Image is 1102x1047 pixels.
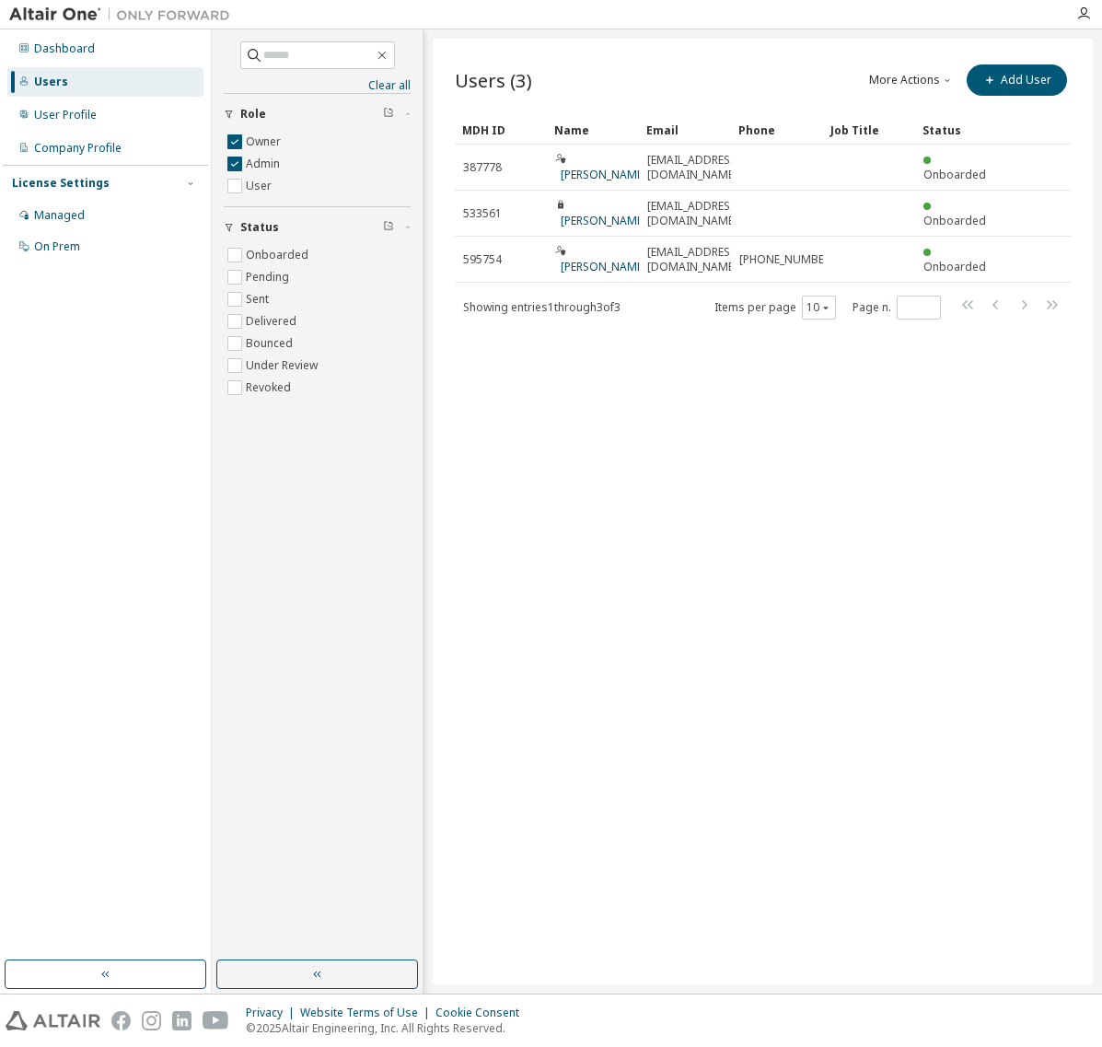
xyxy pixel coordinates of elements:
span: [EMAIL_ADDRESS][DOMAIN_NAME] [647,199,740,228]
button: Role [224,94,411,134]
img: facebook.svg [111,1011,131,1030]
div: On Prem [34,239,80,254]
span: [PHONE_NUMBER] [739,252,834,267]
a: [PERSON_NAME] [561,213,646,228]
span: Page n. [853,296,941,320]
label: Onboarded [246,244,312,266]
span: Role [240,107,266,122]
p: © 2025 Altair Engineering, Inc. All Rights Reserved. [246,1020,530,1036]
span: Onboarded [923,167,986,182]
label: Owner [246,131,284,153]
img: instagram.svg [142,1011,161,1030]
button: Add User [967,64,1067,96]
span: Users (3) [455,67,532,93]
div: Website Terms of Use [300,1006,435,1020]
div: Name [554,115,632,145]
button: More Actions [867,64,956,96]
a: Clear all [224,78,411,93]
label: Sent [246,288,273,310]
span: Items per page [714,296,836,320]
img: linkedin.svg [172,1011,191,1030]
img: youtube.svg [203,1011,229,1030]
label: Pending [246,266,293,288]
div: Company Profile [34,141,122,156]
span: [EMAIL_ADDRESS][DOMAIN_NAME] [647,153,740,182]
span: Clear filter [383,107,394,122]
button: Status [224,207,411,248]
img: Altair One [9,6,239,24]
span: 533561 [463,206,502,221]
label: Delivered [246,310,300,332]
a: [PERSON_NAME] [561,259,646,274]
div: Phone [738,115,816,145]
span: 387778 [463,160,502,175]
span: Clear filter [383,220,394,235]
div: Privacy [246,1006,300,1020]
a: [PERSON_NAME] [561,167,646,182]
img: altair_logo.svg [6,1011,100,1030]
span: Status [240,220,279,235]
div: Managed [34,208,85,223]
span: Onboarded [923,259,986,274]
div: Job Title [830,115,908,145]
div: Users [34,75,68,89]
div: Dashboard [34,41,95,56]
div: Cookie Consent [435,1006,530,1020]
span: [EMAIL_ADDRESS][DOMAIN_NAME] [647,245,740,274]
span: Onboarded [923,213,986,228]
label: Admin [246,153,284,175]
label: Bounced [246,332,296,355]
span: Showing entries 1 through 3 of 3 [463,299,621,315]
div: Status [922,115,1000,145]
button: 10 [806,300,831,315]
label: Revoked [246,377,295,399]
label: Under Review [246,355,321,377]
span: 595754 [463,252,502,267]
div: Email [646,115,724,145]
div: User Profile [34,108,97,122]
label: User [246,175,275,197]
div: MDH ID [462,115,539,145]
div: License Settings [12,176,110,191]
